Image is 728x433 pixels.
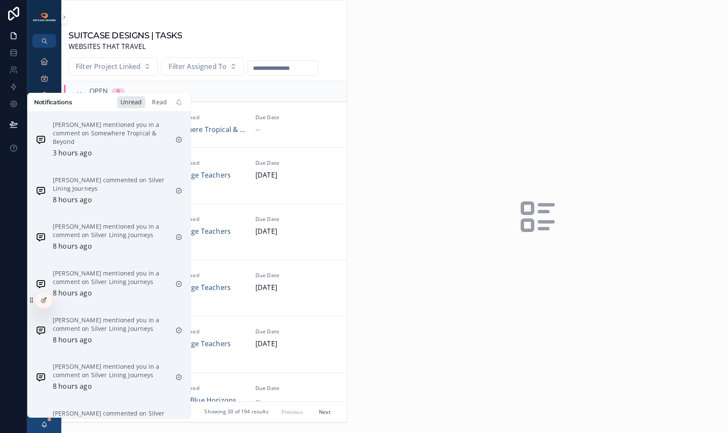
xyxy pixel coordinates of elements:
a: Beyond Blue Horizons Travel [164,395,245,406]
a: The Bridge Teachers [164,226,231,237]
span: Due Date [255,160,337,166]
p: [PERSON_NAME] mentioned you in a comment on Somewhere Tropical & Beyond [53,120,169,146]
span: Project Linked [164,272,245,279]
p: [PERSON_NAME] mentioned you in a comment on Silver Lining Journeys [53,222,169,239]
img: Notification icon [36,372,46,382]
span: Project Linked [164,385,245,392]
span: Filter Assigned To [169,61,226,72]
button: Select Button [161,57,244,76]
p: [PERSON_NAME] mentioned you in a comment on Silver Lining Journeys [53,269,169,286]
span: Due Date [255,328,337,335]
span: Due Date [255,114,337,121]
span: [DATE] [255,282,337,293]
img: Notification icon [36,279,46,289]
span: Due Date [255,385,337,392]
span: Filter Project Linked [76,61,140,72]
p: 8 hours ago [53,195,92,206]
span: Showing 30 of 194 results [204,409,269,416]
span: Due Date [255,216,337,223]
span: [DATE] [255,226,337,237]
img: Notification icon [36,135,46,145]
span: -- [255,124,260,135]
p: 8 hours ago [53,241,92,252]
div: Read [149,96,170,108]
a: Somewhere Tropical & Beyond [164,124,245,135]
p: 8 hours ago [53,335,92,346]
button: Select Button [69,57,158,76]
h1: SUITCASE DESIGNS | TASKS [69,29,182,41]
span: Due Date [255,272,337,279]
p: [PERSON_NAME] commented on Silver Lining Journeys [53,176,169,193]
span: Project Linked [164,328,245,335]
span: [DATE] [255,170,337,181]
p: [PERSON_NAME] mentioned you in a comment on Silver Lining Journeys [53,316,169,333]
div: 9 [117,88,120,95]
a: Task NameUpload the [DATE] YouTube VideosProject LinkedThe Bridge TeachersDue Date[DATE] [62,204,347,260]
a: Task NameNew photos for aboutProject LinkedSomewhere Tropical & BeyondDue Date-- [62,102,347,147]
p: 8 hours ago [53,288,92,299]
img: Notification icon [36,232,46,242]
p: 8 hours ago [53,381,92,392]
p: 3 hours ago [53,148,92,159]
span: OPEN [89,86,108,97]
span: [DATE] [255,338,337,350]
h1: Notifications [34,98,72,106]
span: Project Linked [164,114,245,121]
a: Task NameUpload the [DATE] Youtube VideoProject LinkedThe Bridge TeachersDue Date[DATE] [62,147,347,204]
a: The Bridge Teachers [164,170,231,181]
a: The Bridge Teachers [164,338,231,350]
img: Notification icon [36,325,46,336]
span: Project Linked [164,216,245,223]
span: -- [255,395,260,406]
a: Task NameADD LOGOSProject LinkedBeyond Blue Horizons TravelDue Date-- [62,373,347,418]
p: [PERSON_NAME] mentioned you in a comment on Silver Lining Journeys [53,362,169,379]
button: Next [313,405,337,419]
span: Project Linked [164,160,245,166]
a: Task NameRemove old course org from the siteProject LinkedThe Bridge TeachersDue Date[DATE] [62,260,347,316]
a: Task Nameremap navigation to newly reorged courses.Project LinkedThe Bridge TeachersDue Date[DATE] [62,316,347,372]
div: Unread [117,96,146,108]
a: The Bridge Teachers [164,282,231,293]
p: [PERSON_NAME] commented on Silver Lining Journeys [53,409,169,426]
img: Notification icon [36,186,46,196]
span: WEBSITES THAT TRAVEL [69,41,182,52]
img: App logo [32,12,56,22]
div: scrollable content [27,48,61,199]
